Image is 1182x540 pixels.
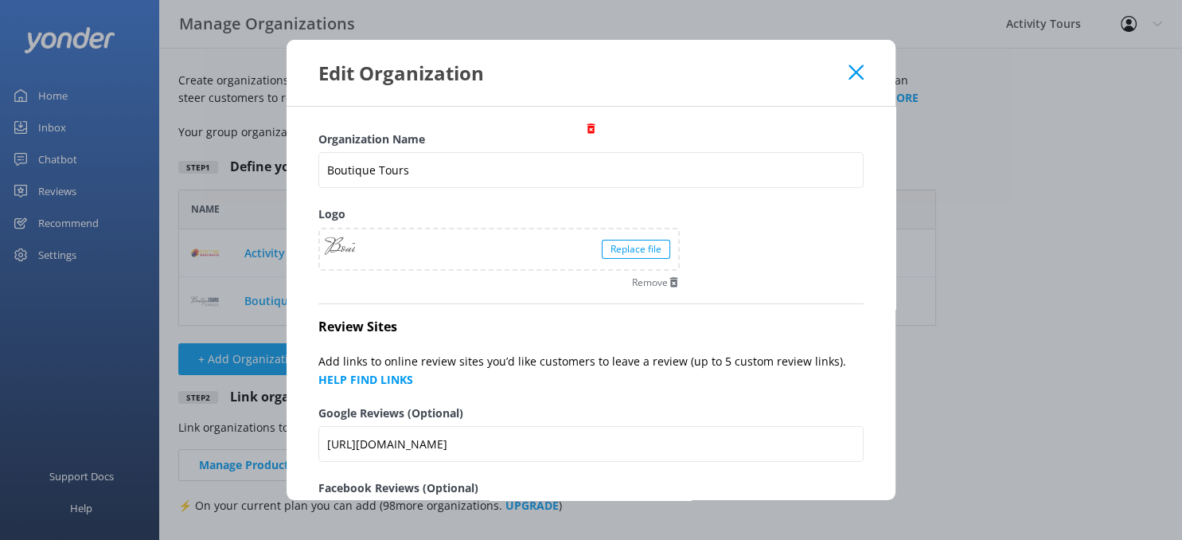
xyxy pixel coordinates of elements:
div: Replace file [602,240,670,259]
div: Edit Organization [318,60,848,86]
label: Google Reviews (Optional) [318,405,864,422]
span: Remove [632,278,668,288]
button: Remove [632,276,680,288]
h4: Review Sites [318,317,864,338]
p: Add links to online review sites you’d like customers to leave a review (up to 5 custom review li... [318,353,864,389]
label: Logo [318,205,680,223]
label: Facebook Reviews (Optional) [318,479,864,497]
button: Close [848,65,864,80]
input: Location A [318,152,864,188]
label: Organization Name [318,131,864,148]
a: HELP FIND LINKS [318,372,413,387]
input: https://... [318,426,864,462]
